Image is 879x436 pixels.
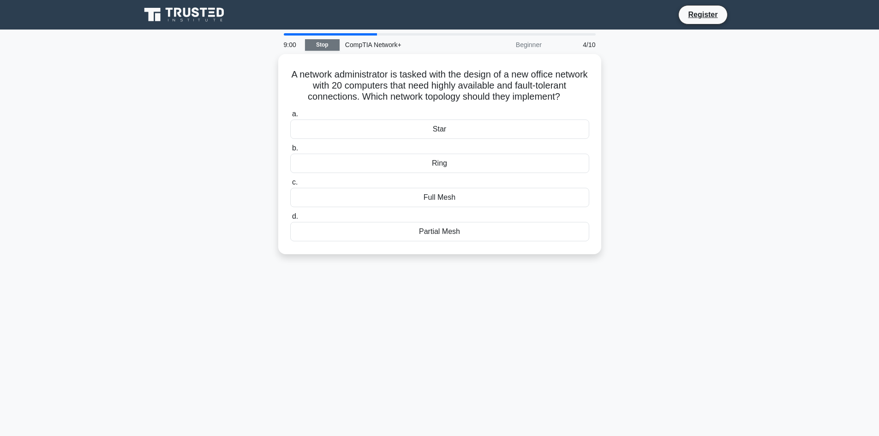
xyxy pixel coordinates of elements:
div: Ring [290,154,589,173]
a: Stop [305,39,340,51]
div: 9:00 [278,36,305,54]
span: c. [292,178,298,186]
div: Star [290,119,589,139]
div: Beginner [466,36,547,54]
a: Register [682,9,723,20]
div: Full Mesh [290,188,589,207]
div: CompTIA Network+ [340,36,466,54]
span: a. [292,110,298,118]
span: d. [292,212,298,220]
div: Partial Mesh [290,222,589,241]
span: b. [292,144,298,152]
div: 4/10 [547,36,601,54]
h5: A network administrator is tasked with the design of a new office network with 20 computers that ... [289,69,590,103]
